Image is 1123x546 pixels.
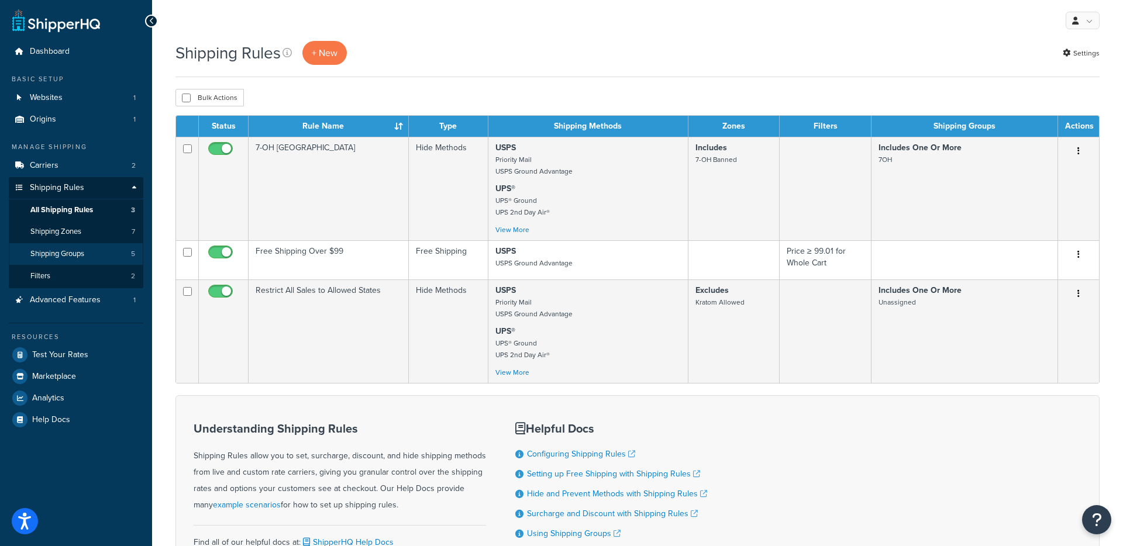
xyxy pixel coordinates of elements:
[879,284,962,296] strong: Includes One Or More
[213,499,281,511] a: example scenarios
[695,141,727,154] strong: Includes
[30,295,101,305] span: Advanced Features
[495,245,516,257] strong: USPS
[132,161,136,171] span: 2
[879,141,962,154] strong: Includes One Or More
[9,289,143,311] a: Advanced Features 1
[9,109,143,130] a: Origins 1
[495,338,550,360] small: UPS® Ground UPS 2nd Day Air®
[32,415,70,425] span: Help Docs
[1063,45,1100,61] a: Settings
[133,93,136,103] span: 1
[131,271,135,281] span: 2
[9,265,143,287] li: Filters
[9,221,143,243] li: Shipping Zones
[194,422,486,435] h3: Understanding Shipping Rules
[527,448,635,460] a: Configuring Shipping Rules
[871,116,1058,137] th: Shipping Groups
[495,224,529,235] a: View More
[30,249,84,259] span: Shipping Groups
[879,297,916,307] small: Unassigned
[9,142,143,152] div: Manage Shipping
[488,116,688,137] th: Shipping Methods
[194,422,486,513] div: Shipping Rules allow you to set, surcharge, discount, and hide shipping methods from live and cus...
[30,115,56,125] span: Origins
[249,279,409,383] td: Restrict All Sales to Allowed States
[133,295,136,305] span: 1
[495,154,573,177] small: Priority Mail USPS Ground Advantage
[409,240,488,279] td: Free Shipping
[9,199,143,221] a: All Shipping Rules 3
[9,388,143,409] a: Analytics
[495,325,515,337] strong: UPS®
[30,205,93,215] span: All Shipping Rules
[9,265,143,287] a: Filters 2
[9,87,143,109] a: Websites 1
[12,9,100,32] a: ShipperHQ Home
[409,137,488,240] td: Hide Methods
[495,182,515,195] strong: UPS®
[32,372,76,382] span: Marketplace
[302,41,347,65] p: + New
[30,183,84,193] span: Shipping Rules
[9,41,143,63] a: Dashboard
[879,154,892,165] small: 7OH
[9,87,143,109] li: Websites
[175,42,281,64] h1: Shipping Rules
[9,289,143,311] li: Advanced Features
[9,74,143,84] div: Basic Setup
[409,116,488,137] th: Type
[780,116,871,137] th: Filters
[695,297,745,307] small: Kratom Allowed
[527,527,621,540] a: Using Shipping Groups
[9,243,143,265] a: Shipping Groups 5
[695,284,729,296] strong: Excludes
[688,116,780,137] th: Zones
[409,279,488,383] td: Hide Methods
[9,332,143,342] div: Resources
[1082,505,1111,534] button: Open Resource Center
[249,137,409,240] td: 7-OH [GEOGRAPHIC_DATA]
[495,141,516,154] strong: USPS
[32,350,88,360] span: Test Your Rates
[30,161,58,171] span: Carriers
[9,109,143,130] li: Origins
[9,155,143,177] li: Carriers
[527,488,707,500] a: Hide and Prevent Methods with Shipping Rules
[9,177,143,288] li: Shipping Rules
[30,227,81,237] span: Shipping Zones
[9,366,143,387] a: Marketplace
[9,243,143,265] li: Shipping Groups
[30,271,50,281] span: Filters
[175,89,244,106] button: Bulk Actions
[527,507,698,520] a: Surcharge and Discount with Shipping Rules
[9,199,143,221] li: All Shipping Rules
[32,393,64,403] span: Analytics
[9,344,143,365] a: Test Your Rates
[9,221,143,243] a: Shipping Zones 7
[495,297,573,319] small: Priority Mail USPS Ground Advantage
[9,155,143,177] a: Carriers 2
[495,284,516,296] strong: USPS
[131,249,135,259] span: 5
[30,47,70,57] span: Dashboard
[30,93,63,103] span: Websites
[495,258,573,268] small: USPS Ground Advantage
[695,154,737,165] small: 7-OH Banned
[9,409,143,430] a: Help Docs
[515,422,707,435] h3: Helpful Docs
[9,177,143,199] a: Shipping Rules
[132,227,135,237] span: 7
[1058,116,1099,137] th: Actions
[131,205,135,215] span: 3
[249,116,409,137] th: Rule Name : activate to sort column ascending
[495,195,550,217] small: UPS® Ground UPS 2nd Day Air®
[495,367,529,378] a: View More
[249,240,409,279] td: Free Shipping Over $99
[199,116,249,137] th: Status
